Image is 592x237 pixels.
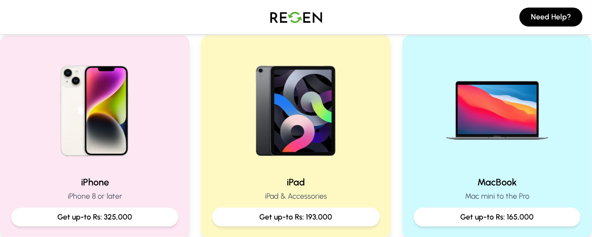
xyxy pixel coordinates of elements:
[212,191,379,202] p: iPad & Accessories
[263,4,329,30] img: Logo
[414,176,581,189] h2: MacBook
[414,191,581,202] p: Mac mini to the Pro
[421,211,573,223] p: Get up-to Rs: 165,000
[437,47,558,168] img: MacBook
[11,176,178,189] h2: iPhone
[519,8,583,26] button: Need Help?
[34,47,155,168] img: iPhone
[220,211,372,223] p: Get up-to Rs: 193,000
[235,47,356,168] img: iPad
[19,211,171,223] p: Get up-to Rs: 325,000
[212,176,379,189] h2: iPad
[11,191,178,202] p: iPhone 8 or later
